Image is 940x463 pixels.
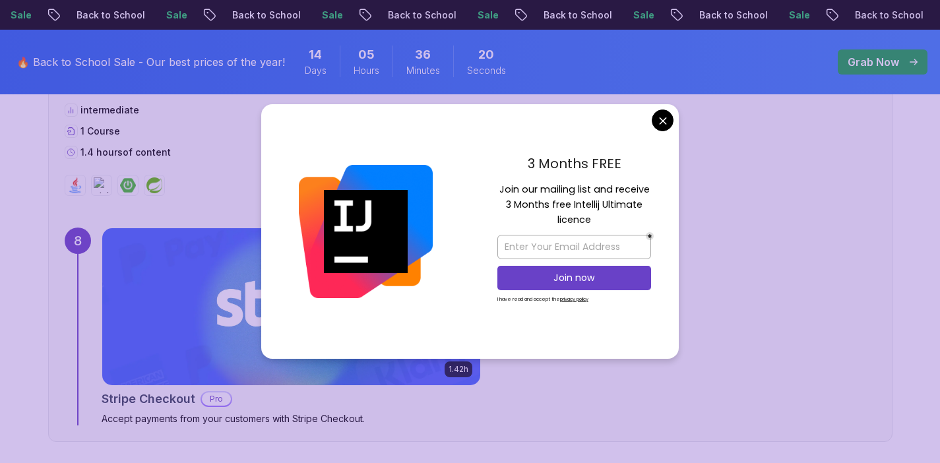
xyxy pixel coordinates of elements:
[146,177,162,193] img: spring logo
[66,9,156,22] p: Back to School
[533,9,623,22] p: Back to School
[120,177,136,193] img: spring-boot logo
[80,125,120,137] span: 1 Course
[102,412,481,425] p: Accept payments from your customers with Stripe Checkout.
[102,390,195,408] h2: Stripe Checkout
[467,9,509,22] p: Sale
[309,46,322,64] span: 14 Days
[94,177,110,193] img: stripe logo
[623,9,665,22] p: Sale
[354,64,379,77] span: Hours
[478,46,494,64] span: 20 Seconds
[377,9,467,22] p: Back to School
[415,46,431,64] span: 36 Minutes
[449,364,468,375] p: 1.42h
[358,46,375,64] span: 5 Hours
[16,54,285,70] p: 🔥 Back to School Sale - Our best prices of the year!
[467,64,506,77] span: Seconds
[80,104,139,117] p: intermediate
[844,9,934,22] p: Back to School
[156,9,198,22] p: Sale
[406,64,440,77] span: Minutes
[102,228,481,425] a: Stripe Checkout card1.42hStripe CheckoutProAccept payments from your customers with Stripe Checkout.
[689,9,778,22] p: Back to School
[67,177,83,193] img: java logo
[202,392,231,406] p: Pro
[311,9,354,22] p: Sale
[848,54,899,70] p: Grab Now
[102,228,480,385] img: Stripe Checkout card
[80,146,171,159] p: 1.4 hours of content
[65,228,91,254] div: 8
[222,9,311,22] p: Back to School
[305,64,327,77] span: Days
[778,9,821,22] p: Sale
